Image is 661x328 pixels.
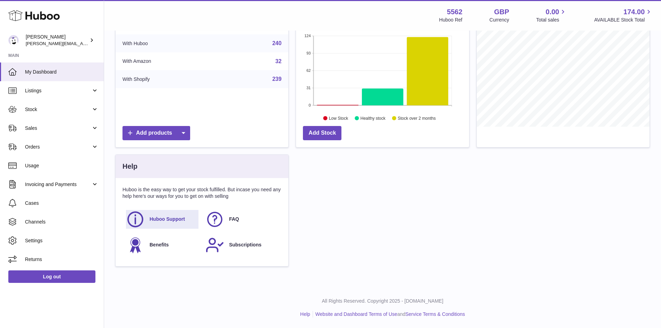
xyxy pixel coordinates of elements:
[25,200,99,207] span: Cases
[624,7,645,17] span: 174.00
[229,216,239,222] span: FAQ
[494,7,509,17] strong: GBP
[405,311,465,317] a: Service Terms & Conditions
[536,17,567,23] span: Total sales
[205,236,278,254] a: Subscriptions
[25,144,91,150] span: Orders
[25,256,99,263] span: Returns
[150,216,185,222] span: Huboo Support
[26,34,88,47] div: [PERSON_NAME]
[307,51,311,55] text: 93
[122,186,281,200] p: Huboo is the easy way to get your stock fulfilled. But incase you need any help here's our ways f...
[25,106,91,113] span: Stock
[536,7,567,23] a: 0.00 Total sales
[122,162,137,171] h3: Help
[309,103,311,107] text: 0
[307,68,311,73] text: 62
[126,210,198,229] a: Huboo Support
[25,181,91,188] span: Invoicing and Payments
[329,116,348,120] text: Low Stock
[205,210,278,229] a: FAQ
[116,52,210,70] td: With Amazon
[447,7,463,17] strong: 5562
[25,87,91,94] span: Listings
[307,86,311,90] text: 31
[439,17,463,23] div: Huboo Ref
[8,35,19,45] img: ketan@vasanticosmetics.com
[272,76,282,82] a: 239
[122,126,190,140] a: Add products
[300,311,310,317] a: Help
[313,311,465,318] li: and
[25,237,99,244] span: Settings
[361,116,386,120] text: Healthy stock
[26,41,139,46] span: [PERSON_NAME][EMAIL_ADDRESS][DOMAIN_NAME]
[116,34,210,52] td: With Huboo
[25,125,91,132] span: Sales
[303,126,341,140] a: Add Stock
[25,69,99,75] span: My Dashboard
[398,116,436,120] text: Stock over 2 months
[8,270,95,283] a: Log out
[272,40,282,46] a: 240
[126,236,198,254] a: Benefits
[304,34,311,38] text: 124
[594,7,653,23] a: 174.00 AVAILABLE Stock Total
[150,242,169,248] span: Benefits
[546,7,559,17] span: 0.00
[25,219,99,225] span: Channels
[594,17,653,23] span: AVAILABLE Stock Total
[490,17,509,23] div: Currency
[229,242,261,248] span: Subscriptions
[315,311,397,317] a: Website and Dashboard Terms of Use
[110,298,655,304] p: All Rights Reserved. Copyright 2025 - [DOMAIN_NAME]
[276,58,282,64] a: 32
[25,162,99,169] span: Usage
[116,70,210,88] td: With Shopify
